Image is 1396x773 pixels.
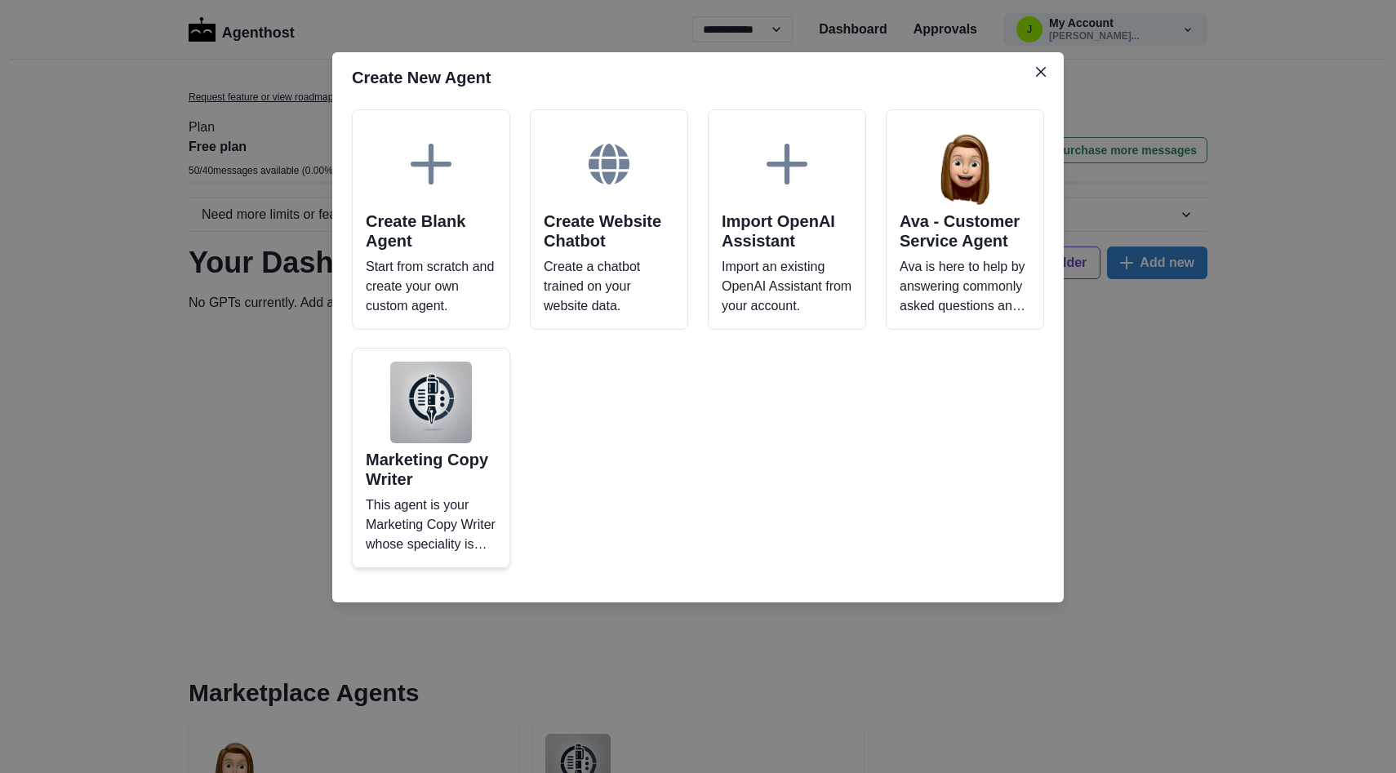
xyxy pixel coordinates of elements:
button: Close [1028,59,1054,85]
h2: Create Website Chatbot [544,211,674,251]
h2: Marketing Copy Writer [366,450,496,489]
p: Import an existing OpenAI Assistant from your account. [722,257,852,316]
img: Marketing Copy Writer [390,362,472,443]
header: Create New Agent [332,52,1064,103]
p: Ava is here to help by answering commonly asked questions and more! [900,257,1030,316]
p: Start from scratch and create your own custom agent. [366,257,496,316]
h2: Ava - Customer Service Agent [900,211,1030,251]
p: This agent is your Marketing Copy Writer whose speciality is helping you craft copy that speaks t... [366,495,496,554]
h2: Create Blank Agent [366,211,496,251]
h2: Import OpenAI Assistant [722,211,852,251]
p: Create a chatbot trained on your website data. [544,257,674,316]
img: Ava - Customer Service Agent [924,123,1006,205]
